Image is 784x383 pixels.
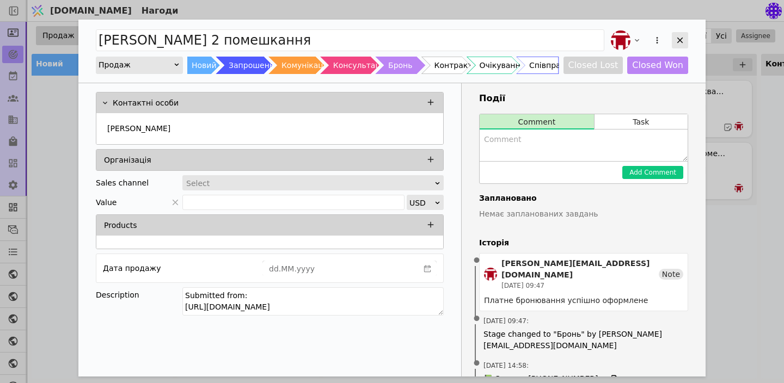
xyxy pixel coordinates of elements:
[281,57,330,74] div: Комунікація
[483,361,529,370] span: [DATE] 14:58 :
[96,195,117,210] span: Value
[103,261,161,276] div: Дата продажу
[484,295,683,306] div: Платне бронювання успішно оформлене
[182,287,444,316] textarea: Submitted from: [URL][DOMAIN_NAME]
[611,30,630,50] img: bo
[479,92,688,105] h3: Події
[104,220,137,231] p: Products
[263,261,419,276] input: dd.MM.yyyy
[479,237,688,249] h4: Історія
[483,316,529,326] span: [DATE] 09:47 :
[471,305,482,333] span: •
[96,175,149,190] div: Sales channel
[99,57,173,72] div: Продаж
[501,258,659,281] div: [PERSON_NAME][EMAIL_ADDRESS][DOMAIN_NAME]
[186,176,433,191] div: Select
[483,329,684,351] span: Stage changed to "Бронь" by [PERSON_NAME][EMAIL_ADDRESS][DOMAIN_NAME]
[424,265,431,273] svg: calender simple
[78,20,706,376] div: Add Opportunity
[627,57,688,74] button: Closed Won
[622,166,683,179] button: Add Comment
[192,57,217,74] div: Новий
[484,268,497,281] img: bo
[107,123,170,134] p: [PERSON_NAME]
[434,57,473,74] div: Контракт
[471,350,482,378] span: •
[595,114,688,129] button: Task
[96,287,182,302] div: Description
[471,247,482,275] span: •
[480,57,525,74] div: Очікування
[479,193,688,204] h4: Заплановано
[388,57,412,74] div: Бронь
[659,269,683,280] div: Note
[480,114,594,129] button: Comment
[229,57,279,74] div: Запрошення
[409,195,434,211] div: USD
[479,208,688,220] p: Немає запланованих завдань
[563,57,623,74] button: Closed Lost
[501,281,659,291] div: [DATE] 09:47
[113,97,179,109] p: Контактні особи
[333,57,387,74] div: Консультація
[529,57,571,74] div: Співпраця
[104,155,151,166] p: Організація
